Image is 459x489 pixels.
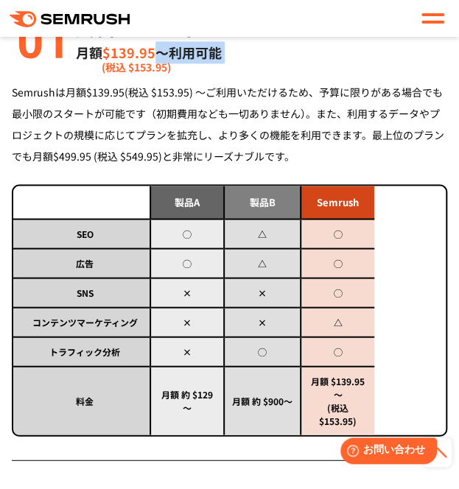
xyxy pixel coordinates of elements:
td: × [224,278,301,307]
img: alt [12,19,70,63]
td: 広告 [13,248,150,278]
td: SNS [13,278,150,307]
p: 月額 〜利用可能 [76,41,248,63]
td: 料金 [13,366,150,435]
td: △ [224,248,301,278]
td: 月額 約 $129～ [150,366,224,435]
td: ◯ [224,337,301,366]
td: × [150,278,224,307]
td: ◯ [301,219,374,248]
td: 製品B [224,186,301,219]
td: トラフィック分析 [13,337,150,366]
td: ◯ [150,248,224,278]
td: △ [301,307,374,337]
div: Semrushは月額$139.95(税込 $153.95) ～ご利用いただけるため、予算に限りがある場合でも最小限のスタートが可能です（初期費用なども一切ありません）。また、利用するデータやプロ... [12,81,447,166]
td: Semrush [301,186,374,219]
span: $139.95 [102,43,155,62]
td: △ [224,219,301,248]
td: 月額 $139.95～ (税込 $153.95) [301,366,374,435]
td: × [224,307,301,337]
td: 月額 約 $900～ [224,366,301,435]
td: × [150,337,224,366]
td: 製品A [150,186,224,219]
td: ◯ [301,337,374,366]
td: ◯ [150,219,224,248]
td: ◯ [301,278,374,307]
td: × [150,307,224,337]
td: ◯ [301,248,374,278]
iframe: Help widget launcher [328,432,443,473]
span: (税込 $153.95) [102,56,171,78]
td: コンテンツマーケティング [13,307,150,337]
td: SEO [13,219,150,248]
